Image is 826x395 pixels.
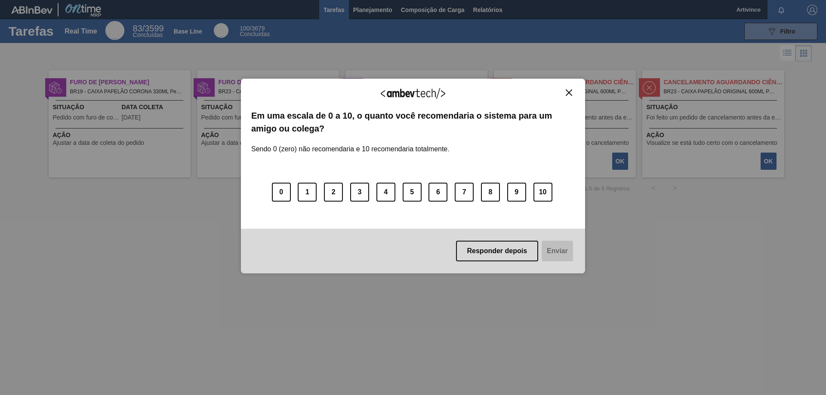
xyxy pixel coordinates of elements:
[481,183,500,202] button: 8
[381,88,445,99] img: Logo Ambevtech
[298,183,317,202] button: 1
[251,109,575,135] label: Em uma escala de 0 a 10, o quanto você recomendaria o sistema para um amigo ou colega?
[324,183,343,202] button: 2
[455,183,474,202] button: 7
[403,183,422,202] button: 5
[566,89,572,96] img: Close
[563,89,575,96] button: Close
[272,183,291,202] button: 0
[376,183,395,202] button: 4
[428,183,447,202] button: 6
[456,241,539,261] button: Responder depois
[251,135,450,153] label: Sendo 0 (zero) não recomendaria e 10 recomendaria totalmente.
[350,183,369,202] button: 3
[507,183,526,202] button: 9
[533,183,552,202] button: 10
